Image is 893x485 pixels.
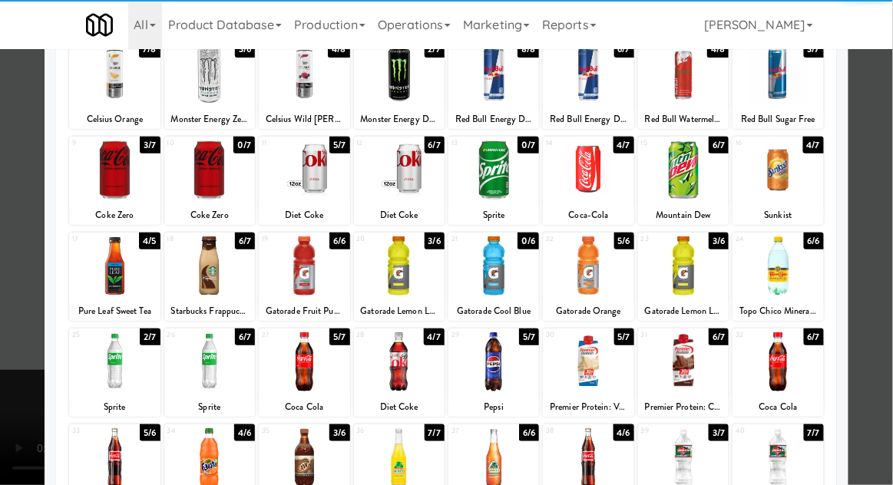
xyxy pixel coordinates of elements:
div: Gatorade Lemon Lime [640,302,726,321]
div: 12 [357,137,399,150]
div: Gatorade Cool Blue [451,302,537,321]
div: Topo Chico Mineral Water [735,302,821,321]
div: 7/7 [425,424,445,441]
div: 164/7Sunkist [733,137,823,225]
div: Monster Energy Drink [356,110,442,129]
div: 0/7 [518,137,539,153]
div: Sprite [448,206,539,225]
div: Pure Leaf Sweet Tea [71,302,157,321]
div: Sprite [451,206,537,225]
div: 8/8 [518,41,539,58]
div: 316/7Premier Protein: Chocolate [638,328,729,417]
div: 4/7 [614,137,634,153]
div: 16 [736,137,778,150]
div: Celsius Orange [69,110,160,129]
div: Celsius Wild [PERSON_NAME] [259,110,349,129]
div: Coca Cola [261,398,347,417]
div: 6/7 [614,41,634,58]
div: 115/7Diet Coke [259,137,349,225]
div: 5/6 [140,424,160,441]
div: 266/7Sprite [164,328,255,417]
div: Gatorade Lemon Lime [356,302,442,321]
div: 31 [641,328,683,341]
div: Monster Energy Zero Ultra [167,110,253,129]
div: 3/7 [140,137,160,153]
div: 23/6Monster Energy Zero Ultra [164,41,255,129]
div: 74/8Red Bull Watermelon [638,41,729,129]
div: 36 [357,424,399,437]
div: 5/7 [329,137,349,153]
div: 18 [167,233,210,246]
div: 246/6Topo Chico Mineral Water [733,233,823,321]
div: Coca-Cola [543,206,633,225]
div: 295/7Pepsi [448,328,539,417]
div: Gatorade Fruit Punch [261,302,347,321]
div: 38 [546,424,588,437]
div: Diet Coke [356,206,442,225]
div: 40 [736,424,778,437]
div: Coca Cola [735,398,821,417]
div: 203/6Gatorade Lemon Lime [354,233,445,321]
div: 32 [736,328,778,341]
div: 196/6Gatorade Fruit Punch [259,233,349,321]
div: 15 [641,137,683,150]
div: 29 [451,328,494,341]
div: 26 [167,328,210,341]
div: Coca Cola [733,398,823,417]
div: 27 [262,328,304,341]
div: 3/6 [709,233,729,249]
img: Micromart [86,12,113,38]
div: Sprite [71,398,157,417]
div: 13 [451,137,494,150]
div: 58/8Red Bull Energy Drink [448,41,539,129]
div: 25 [72,328,114,341]
div: 4/8 [328,41,349,58]
div: Red Bull Watermelon [638,110,729,129]
div: Gatorade Orange [545,302,631,321]
div: 6/6 [329,233,349,249]
div: 34/8Celsius Wild [PERSON_NAME] [259,41,349,129]
div: 126/7Diet Coke [354,137,445,225]
div: 24 [736,233,778,246]
div: Coke Zero [167,206,253,225]
div: 6/6 [519,424,539,441]
div: 2/7 [140,328,160,345]
div: Sprite [69,398,160,417]
div: Red Bull Energy Drink [545,110,631,129]
div: Premier Protein: Vanilla [543,398,633,417]
div: 6/7 [709,328,729,345]
div: Mountain Dew [638,206,729,225]
div: 252/7Sprite [69,328,160,417]
div: Monster Energy Zero Ultra [164,110,255,129]
div: Diet Coke [261,206,347,225]
div: 3/6 [425,233,445,249]
div: Celsius Wild [PERSON_NAME] [261,110,347,129]
div: Monster Energy Drink [354,110,445,129]
div: Sunkist [733,206,823,225]
div: 2/7 [425,41,445,58]
div: Diet Coke [259,206,349,225]
div: 33 [72,424,114,437]
div: 23 [641,233,683,246]
div: Red Bull Energy Drink [448,110,539,129]
div: Gatorade Lemon Lime [638,302,729,321]
div: Coke Zero [71,206,157,225]
div: 42/7Monster Energy Drink [354,41,445,129]
div: 9 [72,137,114,150]
div: 6/7 [709,137,729,153]
div: Pure Leaf Sweet Tea [69,302,160,321]
div: 17 [72,233,114,246]
div: Diet Coke [354,206,445,225]
div: 6/6 [804,233,824,249]
div: 100/7Coke Zero [164,137,255,225]
div: 4/7 [803,137,824,153]
div: Starbucks Frappucino Mocha [167,302,253,321]
div: 3/7 [804,41,824,58]
div: 4/7 [424,328,445,345]
div: Red Bull Sugar Free [733,110,823,129]
div: 93/7Coke Zero [69,137,160,225]
div: Coke Zero [69,206,160,225]
div: 144/7Coca-Cola [543,137,633,225]
div: Sunkist [735,206,821,225]
div: 4/6 [614,424,634,441]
